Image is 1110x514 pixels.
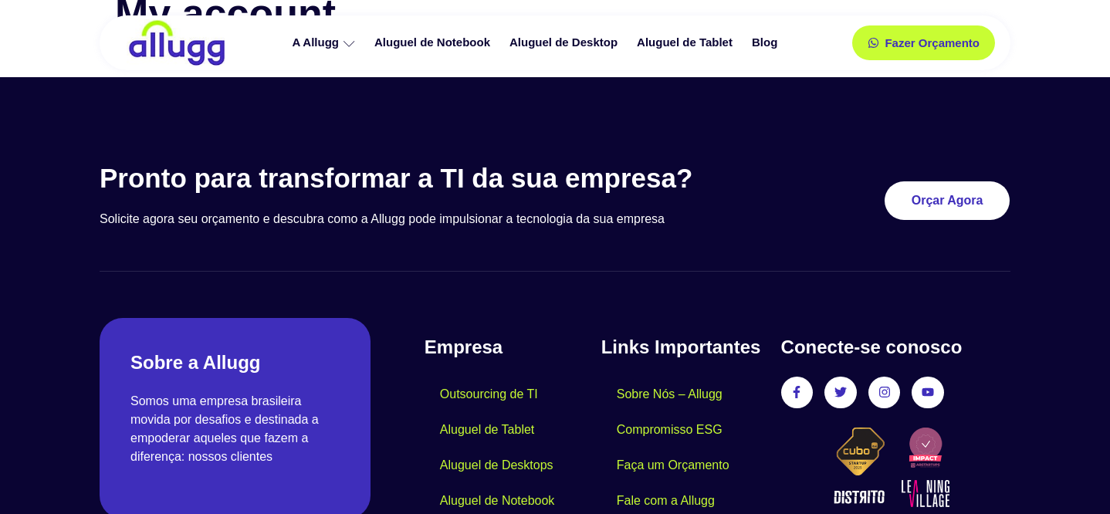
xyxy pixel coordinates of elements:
[601,412,738,448] a: Compromisso ESG
[885,181,1010,220] a: Orçar Agora
[744,29,789,56] a: Blog
[425,412,550,448] a: Aluguel de Tablet
[284,29,367,56] a: A Allugg
[502,29,629,56] a: Aluguel de Desktop
[852,25,995,60] a: Fazer Orçamento
[127,19,227,66] img: locação de TI é Allugg
[629,29,744,56] a: Aluguel de Tablet
[367,29,502,56] a: Aluguel de Notebook
[912,194,983,207] span: Orçar Agora
[100,210,764,228] p: Solicite agora seu orçamento e descubra como a Allugg pode impulsionar a tecnologia da sua empresa
[885,37,980,49] span: Fazer Orçamento
[601,448,745,483] a: Faça um Orçamento
[425,333,601,361] h4: Empresa
[130,392,340,466] p: Somos uma empresa brasileira movida por desafios e destinada a empoderar aqueles que fazem a dife...
[100,162,764,194] h3: Pronto para transformar a TI da sua empresa?
[601,333,766,361] h4: Links Importantes
[601,377,738,412] a: Sobre Nós – Allugg
[425,377,553,412] a: Outsourcing de TI
[130,349,340,377] h2: Sobre a Allugg
[781,333,1010,361] h4: Conecte-se conosco
[425,448,569,483] a: Aluguel de Desktops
